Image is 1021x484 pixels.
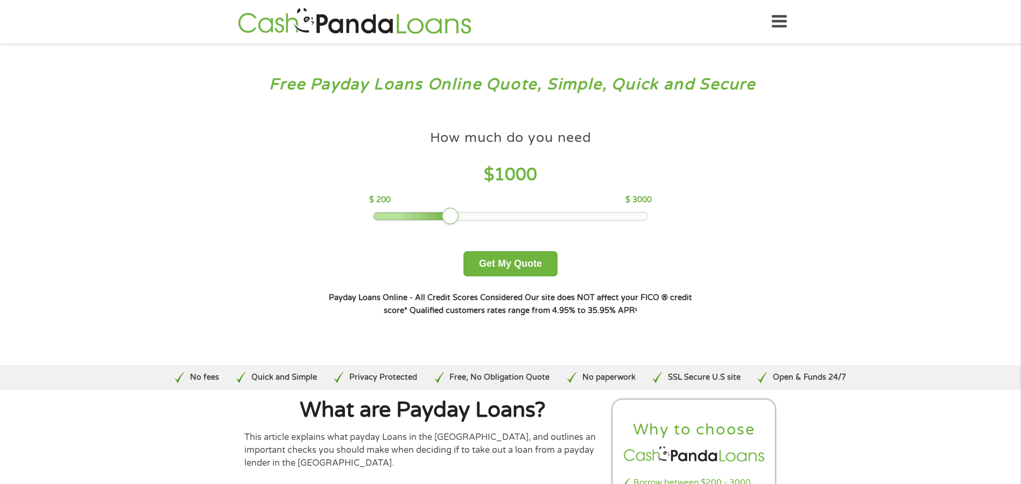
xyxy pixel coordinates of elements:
span: 1000 [494,165,537,185]
p: $ 200 [369,194,391,206]
p: Free, No Obligation Quote [449,372,550,383]
p: SSL Secure U.S site [668,372,741,383]
p: No fees [190,372,219,383]
button: Get My Quote [463,251,558,276]
p: Open & Funds 24/7 [773,372,846,383]
h2: Why to choose [622,420,767,440]
p: No paperwork [582,372,636,383]
h3: Free Payday Loans Online Quote, Simple, Quick and Secure [31,75,990,95]
strong: Qualified customers rates range from 4.95% to 35.95% APR¹ [410,306,637,315]
p: Privacy Protected [349,372,417,383]
h4: How much do you need [430,129,592,147]
h4: $ [369,164,652,186]
strong: Our site does NOT affect your FICO ® credit score* [384,293,692,315]
img: GetLoanNow Logo [235,6,475,37]
p: This article explains what payday Loans in the [GEOGRAPHIC_DATA], and outlines an important check... [244,431,602,470]
h1: What are Payday Loans? [244,400,602,421]
p: Quick and Simple [251,372,317,383]
p: $ 3000 [625,194,652,206]
strong: Payday Loans Online - All Credit Scores Considered [329,293,523,302]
